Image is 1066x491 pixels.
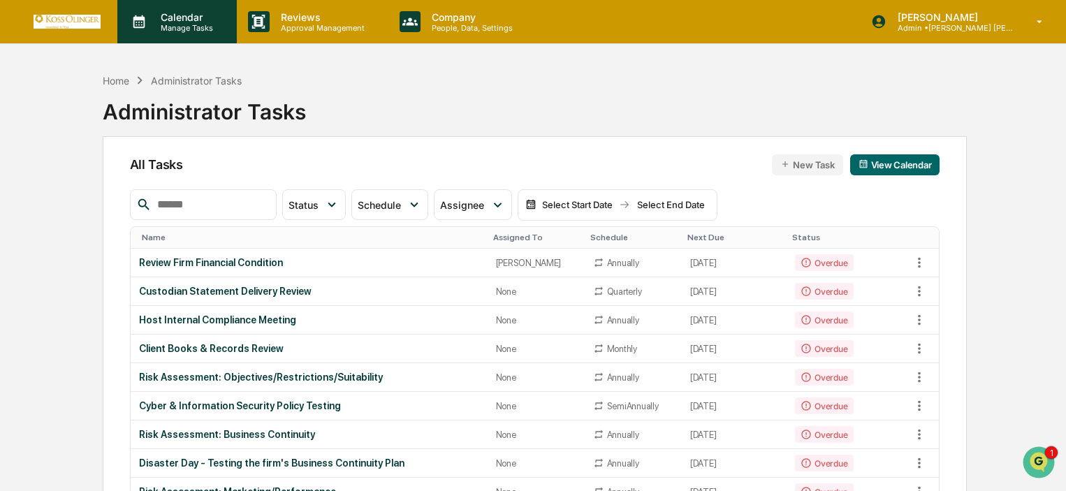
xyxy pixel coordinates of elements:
[590,233,676,242] div: Toggle SortBy
[98,346,169,357] a: Powered byPylon
[139,257,479,268] div: Review Firm Financial Condition
[886,11,1016,23] p: [PERSON_NAME]
[238,111,254,128] button: Start new chat
[795,340,853,357] div: Overdue
[34,15,101,28] img: logo
[103,75,129,87] div: Home
[795,397,853,414] div: Overdue
[116,228,121,239] span: •
[14,214,36,237] img: Jack Rasmussen
[139,372,479,383] div: Risk Assessment: Objectives/Restrictions/Suitability
[101,287,112,298] div: 🗄️
[607,372,639,383] div: Annually
[14,155,94,166] div: Past conversations
[496,372,576,383] div: None
[270,11,372,23] p: Reviews
[772,154,842,175] button: New Task
[619,199,630,210] img: arrow right
[139,457,479,469] div: Disaster Day - Testing the firm's Business Continuity Plan
[115,286,173,300] span: Attestations
[421,23,520,33] p: People, Data, Settings
[130,157,183,172] span: All Tasks
[14,287,25,298] div: 🖐️
[14,107,39,132] img: 1746055101610-c473b297-6a78-478c-a979-82029cc54cd1
[682,277,787,306] td: [DATE]
[795,369,853,386] div: Overdue
[63,107,229,121] div: Start new chat
[270,23,372,33] p: Approval Management
[607,458,639,469] div: Annually
[440,199,484,211] span: Assignee
[607,258,639,268] div: Annually
[421,11,520,23] p: Company
[358,199,401,211] span: Schedule
[139,400,479,411] div: Cyber & Information Security Policy Testing
[43,190,113,201] span: [PERSON_NAME]
[8,307,94,332] a: 🔎Data Lookup
[124,228,152,239] span: [DATE]
[795,455,853,471] div: Overdue
[29,107,54,132] img: 8933085812038_c878075ebb4cc5468115_72.jpg
[28,286,90,300] span: Preclearance
[28,228,39,240] img: 1746055101610-c473b297-6a78-478c-a979-82029cc54cd1
[8,280,96,305] a: 🖐️Preclearance
[682,449,787,478] td: [DATE]
[142,233,482,242] div: Toggle SortBy
[607,401,659,411] div: SemiAnnually
[96,280,179,305] a: 🗄️Attestations
[149,11,220,23] p: Calendar
[539,199,616,210] div: Select Start Date
[607,344,637,354] div: Monthly
[139,429,479,440] div: Risk Assessment: Business Continuity
[1021,445,1059,483] iframe: Open customer support
[139,314,479,325] div: Host Internal Compliance Meeting
[149,23,220,33] p: Manage Tasks
[795,283,853,300] div: Overdue
[139,346,169,357] span: Pylon
[139,343,479,354] div: Client Books & Records Review
[289,199,319,211] span: Status
[217,152,254,169] button: See all
[682,335,787,363] td: [DATE]
[14,314,25,325] div: 🔎
[859,159,868,169] img: calendar
[682,249,787,277] td: [DATE]
[496,315,576,325] div: None
[682,306,787,335] td: [DATE]
[795,254,853,271] div: Overdue
[14,177,36,199] img: Mark Michael Astarita
[886,23,1016,33] p: Admin • [PERSON_NAME] [PERSON_NAME] Consulting, LLC
[139,286,479,297] div: Custodian Statement Delivery Review
[682,363,787,392] td: [DATE]
[151,75,242,87] div: Administrator Tasks
[43,228,113,239] span: [PERSON_NAME]
[682,392,787,420] td: [DATE]
[496,286,576,297] div: None
[496,401,576,411] div: None
[116,190,121,201] span: •
[607,430,639,440] div: Annually
[28,191,39,202] img: 1746055101610-c473b297-6a78-478c-a979-82029cc54cd1
[795,312,853,328] div: Overdue
[496,258,576,268] div: [PERSON_NAME]
[633,199,710,210] div: Select End Date
[682,420,787,449] td: [DATE]
[850,154,940,175] button: View Calendar
[124,190,152,201] span: [DATE]
[687,233,781,242] div: Toggle SortBy
[496,344,576,354] div: None
[607,315,639,325] div: Annually
[63,121,192,132] div: We're available if you need us!
[607,286,642,297] div: Quarterly
[911,233,939,242] div: Toggle SortBy
[496,430,576,440] div: None
[792,233,905,242] div: Toggle SortBy
[525,199,536,210] img: calendar
[496,458,576,469] div: None
[795,426,853,443] div: Overdue
[14,29,254,52] p: How can we help?
[103,88,306,124] div: Administrator Tasks
[28,312,88,326] span: Data Lookup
